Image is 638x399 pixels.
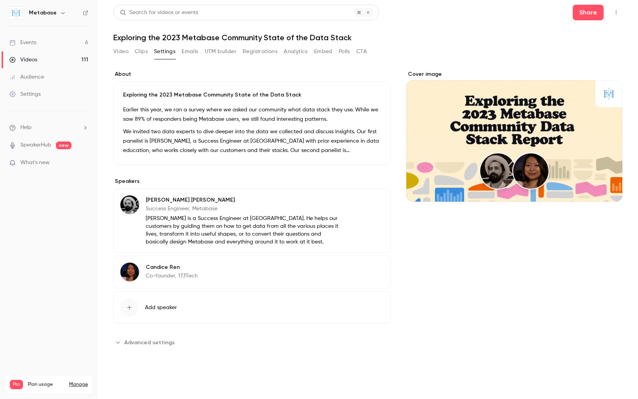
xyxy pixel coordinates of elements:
[113,336,391,349] section: Advanced settings
[69,381,88,388] a: Manage
[113,256,391,288] div: Candice RenCandice RenCo-founder, 173Tech
[20,141,51,149] a: SpeakerHub
[124,338,175,347] span: Advanced settings
[10,380,23,389] span: Pro
[284,45,308,58] button: Analytics
[243,45,277,58] button: Registrations
[205,45,236,58] button: UTM builder
[9,123,88,132] li: help-dropdown-opener
[154,45,175,58] button: Settings
[123,91,381,99] p: Exploring the 2023 Metabase Community State of the Data Stack
[146,215,340,246] p: [PERSON_NAME] is a Success Engineer at [GEOGRAPHIC_DATA]. He helps our customers by guiding them ...
[120,9,198,17] div: Search for videos or events
[113,188,391,252] div: Jacob Joseph[PERSON_NAME] [PERSON_NAME]Success Engineer, Metabase[PERSON_NAME] is a Success Engin...
[113,336,179,349] button: Advanced settings
[339,45,350,58] button: Polls
[406,70,622,78] label: Cover image
[123,105,381,124] p: Earlier this year, we ran a survey where we asked our community what data stack they use. While w...
[9,73,44,81] div: Audience
[146,196,340,204] p: [PERSON_NAME] [PERSON_NAME]
[146,272,198,280] p: Co-founder, 173Tech
[20,123,32,132] span: Help
[356,45,367,58] button: CTA
[20,159,50,167] span: What's new
[145,304,177,311] span: Add speaker
[113,177,391,185] label: Speakers
[123,127,381,155] p: We invited two data experts to dive deeper into the data we collected and discuss insights. Our f...
[29,9,57,17] h6: Metabase
[9,56,37,64] div: Videos
[406,70,622,202] section: Cover image
[146,205,340,213] p: Success Engineer, Metabase
[610,6,622,19] button: Top Bar Actions
[135,45,148,58] button: Clips
[79,159,88,166] iframe: Noticeable Trigger
[9,90,41,98] div: Settings
[56,141,71,149] span: new
[120,195,139,214] img: Jacob Joseph
[113,70,391,78] label: About
[113,33,622,42] h1: Exploring the 2023 Metabase Community State of the Data Stack
[113,292,391,324] button: Add speaker
[573,5,604,20] button: Share
[120,263,139,281] img: Candice Ren
[10,7,22,19] img: Metabase
[146,263,198,271] p: Candice Ren
[314,45,332,58] button: Embed
[9,39,36,47] div: Events
[28,381,64,388] span: Plan usage
[113,45,129,58] button: Video
[182,45,198,58] button: Emails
